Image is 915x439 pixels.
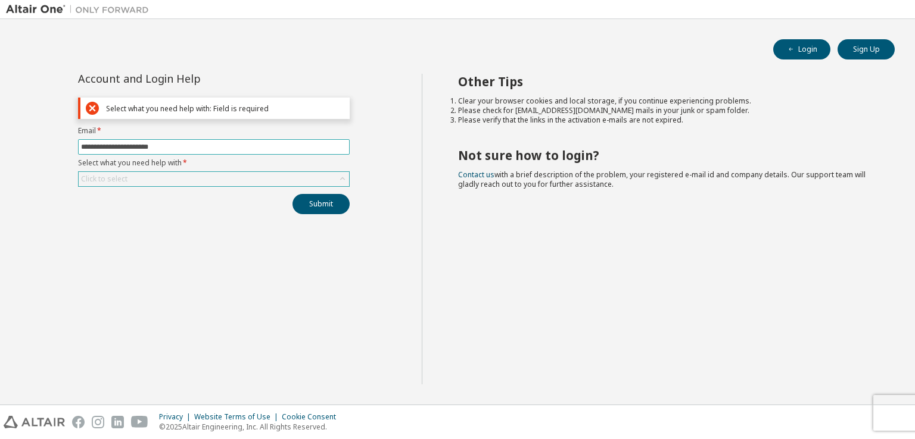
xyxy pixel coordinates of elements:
img: instagram.svg [92,416,104,428]
li: Please check for [EMAIL_ADDRESS][DOMAIN_NAME] mails in your junk or spam folder. [458,106,874,115]
p: © 2025 Altair Engineering, Inc. All Rights Reserved. [159,422,343,432]
div: Cookie Consent [282,412,343,422]
li: Please verify that the links in the activation e-mails are not expired. [458,115,874,125]
img: facebook.svg [72,416,85,428]
span: with a brief description of the problem, your registered e-mail id and company details. Our suppo... [458,170,866,189]
img: linkedin.svg [111,416,124,428]
div: Website Terms of Use [194,412,282,422]
div: Account and Login Help [78,74,295,83]
h2: Not sure how to login? [458,148,874,163]
button: Login [773,39,830,59]
div: Click to select [81,174,127,184]
img: youtube.svg [131,416,148,428]
h2: Other Tips [458,74,874,89]
div: Privacy [159,412,194,422]
img: altair_logo.svg [4,416,65,428]
label: Email [78,126,350,136]
button: Submit [292,194,350,214]
button: Sign Up [838,39,895,59]
div: Click to select [79,172,349,186]
img: Altair One [6,4,155,15]
a: Contact us [458,170,494,180]
label: Select what you need help with [78,158,350,168]
div: Select what you need help with: Field is required [106,104,344,113]
li: Clear your browser cookies and local storage, if you continue experiencing problems. [458,96,874,106]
